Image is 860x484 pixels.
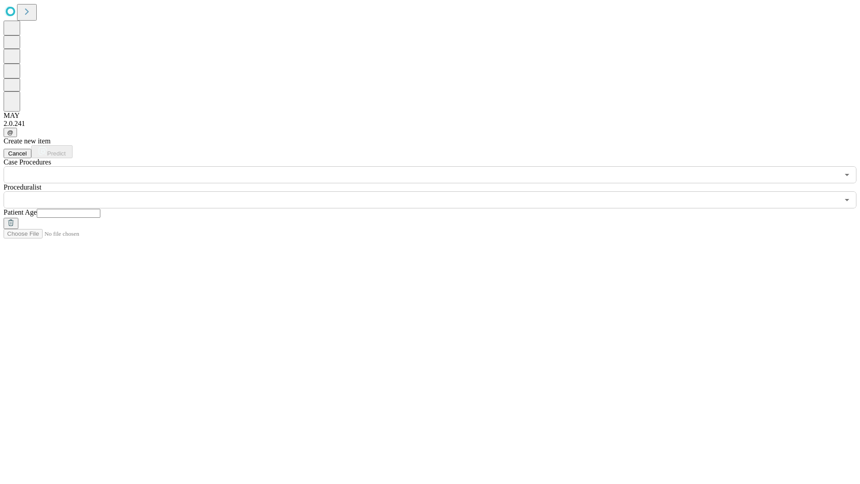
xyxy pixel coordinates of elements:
[841,194,853,206] button: Open
[7,129,13,136] span: @
[4,112,856,120] div: MAY
[4,158,51,166] span: Scheduled Procedure
[4,208,37,216] span: Patient Age
[4,183,41,191] span: Proceduralist
[8,150,27,157] span: Cancel
[31,145,73,158] button: Predict
[4,120,856,128] div: 2.0.241
[4,128,17,137] button: @
[841,169,853,181] button: Open
[4,137,51,145] span: Create new item
[4,149,31,158] button: Cancel
[47,150,65,157] span: Predict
